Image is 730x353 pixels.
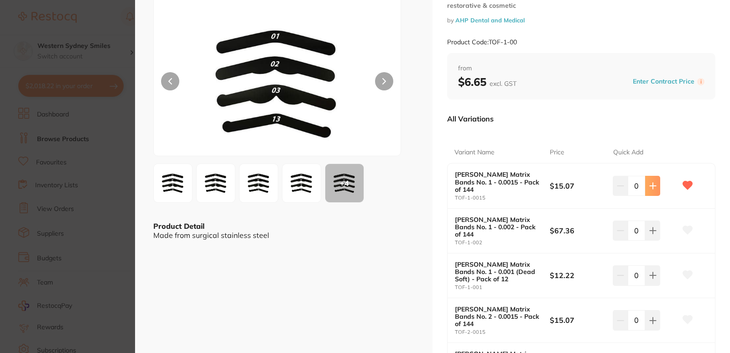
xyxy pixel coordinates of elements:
a: AHP Dental and Medical [455,16,525,24]
b: $6.65 [458,75,516,89]
b: $15.07 [550,315,607,325]
small: TOF-1-002 [455,240,550,246]
img: Mi1qcGctNDQ3Nzg [156,167,189,200]
small: TOF-1-0015 [455,195,550,201]
small: by [447,17,715,24]
b: [PERSON_NAME] Matrix Bands No. 1 - 0.0015 - Pack of 144 [455,171,540,193]
label: i [697,78,704,85]
button: Enter Contract Price [630,77,697,86]
b: $67.36 [550,226,607,236]
img: Mi1qcGctNDQ3ODA [242,167,275,200]
span: from [458,64,704,73]
div: + 4 [325,164,364,202]
small: TOF-1-001 [455,285,550,290]
p: All Variations [447,114,494,123]
small: restorative & cosmetic [447,2,715,10]
button: +4 [325,163,364,203]
b: Product Detail [153,221,204,231]
span: excl. GST [490,79,516,88]
small: Product Code: TOF-1-00 [447,38,517,46]
p: Variant Name [454,148,495,157]
img: Mi1qcGctNDQ3ODE [285,167,318,200]
b: [PERSON_NAME] Matrix Bands No. 1 - 0.001 (Dead Soft) - Pack of 12 [455,261,540,283]
b: $15.07 [550,181,607,191]
p: Quick Add [613,148,643,157]
small: TOF-2-0015 [455,329,550,335]
img: Mi1qcGctNDQ3Nzk [199,167,232,200]
b: [PERSON_NAME] Matrix Bands No. 1 - 0.002 - Pack of 144 [455,216,540,238]
img: Mi1qcGctNDQ3Nzg [203,11,351,156]
b: [PERSON_NAME] Matrix Bands No. 2 - 0.0015 - Pack of 144 [455,306,540,327]
b: $12.22 [550,270,607,280]
div: Made from surgical stainless steel [153,231,414,239]
p: Price [550,148,564,157]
